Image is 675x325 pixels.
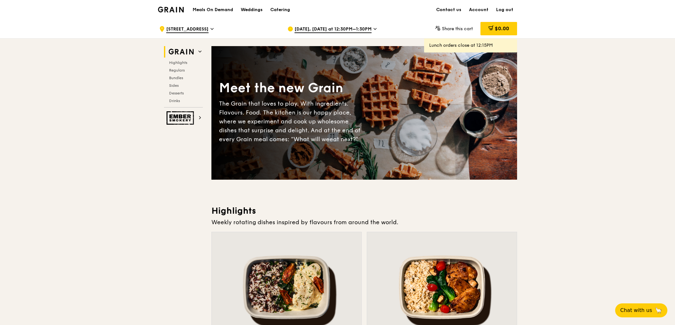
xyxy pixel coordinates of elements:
[211,205,517,217] h3: Highlights
[432,0,465,19] a: Contact us
[237,0,266,19] a: Weddings
[167,111,196,125] img: Ember Smokery web logo
[330,136,358,143] span: eat next?”
[465,0,492,19] a: Account
[495,25,509,31] span: $0.00
[219,99,364,144] div: The Grain that loves to play. With ingredients. Flavours. Food. The kitchen is our happy place, w...
[620,307,652,314] span: Chat with us
[492,0,517,19] a: Log out
[211,218,517,227] div: Weekly rotating dishes inspired by flavours from around the world.
[295,26,372,33] span: [DATE], [DATE] at 12:30PM–1:30PM
[169,83,179,88] span: Sides
[655,307,662,314] span: 🦙
[169,76,183,80] span: Bundles
[158,7,184,12] img: Grain
[169,91,184,95] span: Desserts
[266,0,294,19] a: Catering
[270,0,290,19] div: Catering
[167,46,196,58] img: Grain web logo
[169,60,187,65] span: Highlights
[169,68,185,73] span: Regulars
[193,7,233,13] h1: Meals On Demand
[615,303,667,317] button: Chat with us🦙
[169,99,180,103] span: Drinks
[442,26,473,31] span: Share this cart
[241,0,263,19] div: Weddings
[166,26,209,33] span: [STREET_ADDRESS]
[219,80,364,97] div: Meet the new Grain
[429,42,512,49] div: Lunch orders close at 12:15PM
